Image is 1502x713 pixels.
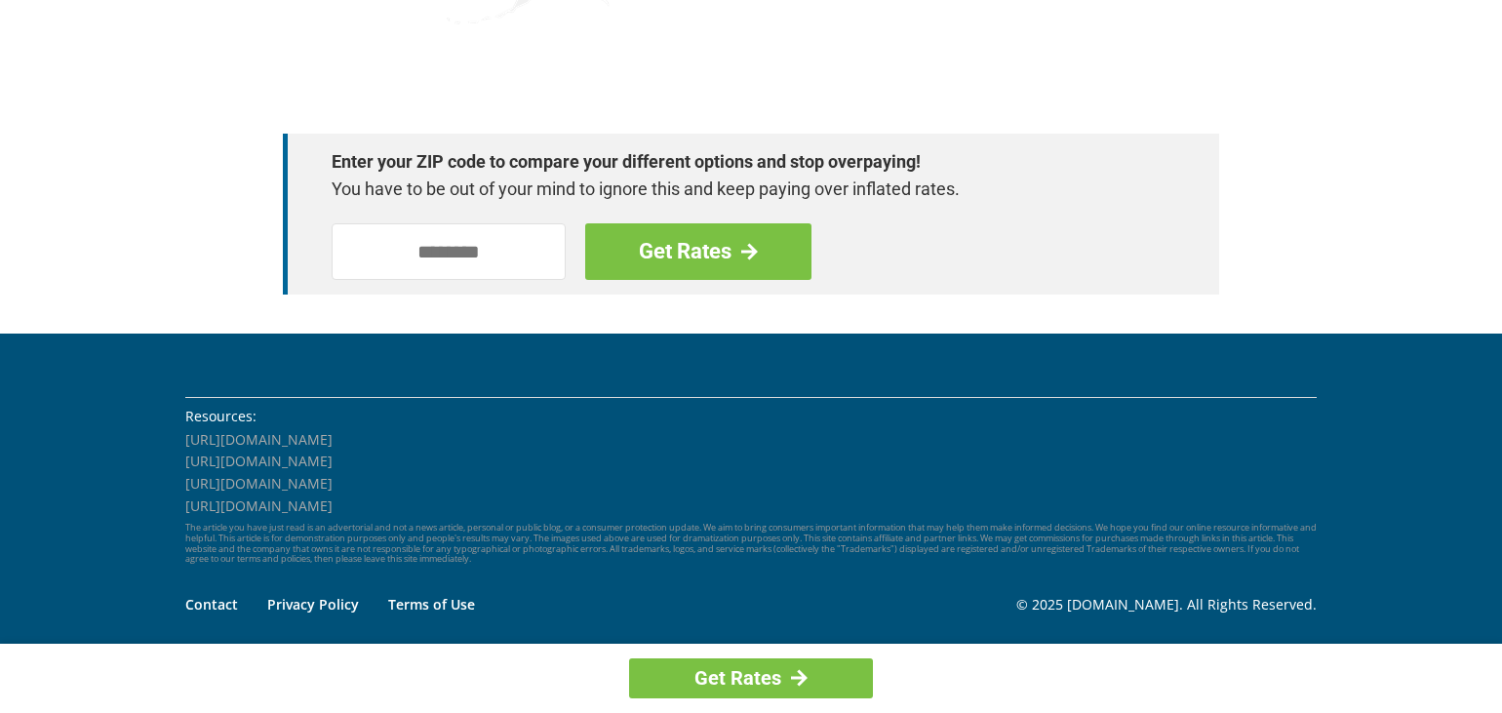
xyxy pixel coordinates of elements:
[185,595,238,614] a: Contact
[332,148,1151,176] strong: Enter your ZIP code to compare your different options and stop overpaying!
[185,523,1317,565] p: The article you have just read is an advertorial and not a news article, personal or public blog,...
[185,496,333,515] a: [URL][DOMAIN_NAME]
[185,430,333,449] a: [URL][DOMAIN_NAME]
[185,452,333,470] a: [URL][DOMAIN_NAME]
[388,595,475,614] a: Terms of Use
[185,406,1317,427] li: Resources:
[332,176,1151,203] p: You have to be out of your mind to ignore this and keep paying over inflated rates.
[267,595,359,614] a: Privacy Policy
[585,223,811,280] a: Get Rates
[185,474,333,493] a: [URL][DOMAIN_NAME]
[1016,594,1317,615] p: © 2025 [DOMAIN_NAME]. All Rights Reserved.
[629,658,873,698] a: Get Rates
